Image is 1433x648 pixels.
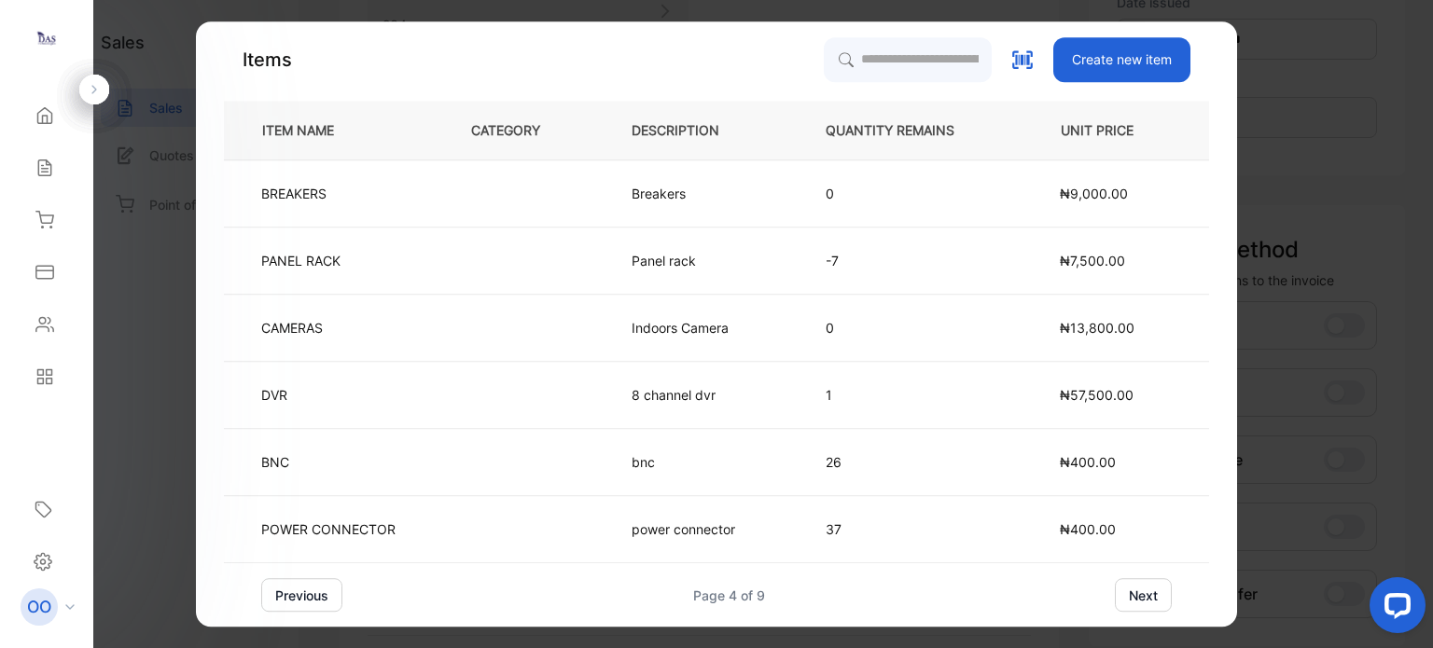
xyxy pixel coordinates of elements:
[261,251,341,270] p: PANEL RACK
[1115,578,1172,612] button: next
[826,184,984,203] p: 0
[261,519,396,539] p: POWER CONNECTOR
[1060,186,1128,201] span: ₦9,000.00
[471,120,570,140] p: CATEGORY
[826,251,984,270] p: -7
[632,251,696,270] p: Panel rack
[243,46,292,74] p: Items
[632,184,686,203] p: Breakers
[261,318,326,338] p: CAMERAS
[255,120,364,140] p: ITEM NAME
[632,318,729,338] p: Indoors Camera
[1053,37,1190,82] button: Create new item
[261,184,327,203] p: BREAKERS
[261,452,326,472] p: BNC
[1060,387,1134,403] span: ₦57,500.00
[27,595,51,619] p: OO
[261,578,342,612] button: previous
[632,519,735,539] p: power connector
[632,452,686,472] p: bnc
[826,120,984,140] p: QUANTITY REMAINS
[632,385,716,405] p: 8 channel dvr
[1355,570,1433,648] iframe: LiveChat chat widget
[1060,320,1134,336] span: ₦13,800.00
[1060,521,1116,537] span: ₦400.00
[1060,253,1125,269] span: ₦7,500.00
[826,318,984,338] p: 0
[632,120,749,140] p: DESCRIPTION
[826,385,984,405] p: 1
[693,586,765,605] div: Page 4 of 9
[261,385,326,405] p: DVR
[826,519,984,539] p: 37
[826,452,984,472] p: 26
[33,24,61,52] img: logo
[1046,120,1178,140] p: UNIT PRICE
[1060,454,1116,470] span: ₦400.00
